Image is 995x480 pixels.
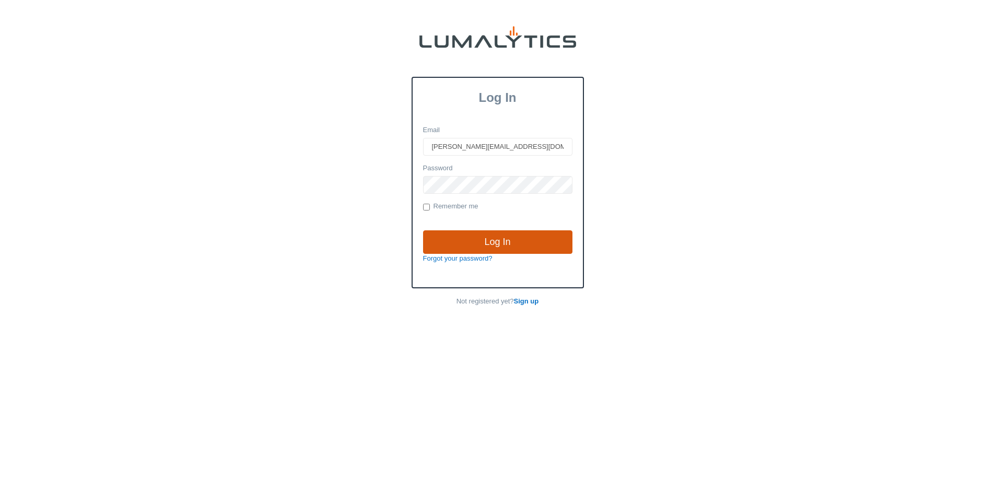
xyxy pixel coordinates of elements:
a: Forgot your password? [423,254,493,262]
input: Log In [423,230,572,254]
input: Remember me [423,204,430,210]
a: Sign up [514,297,539,305]
label: Remember me [423,202,478,212]
p: Not registered yet? [412,297,584,307]
h3: Log In [413,90,583,105]
label: Email [423,125,440,135]
label: Password [423,163,453,173]
input: Email [423,138,572,156]
img: lumalytics-black-e9b537c871f77d9ce8d3a6940f85695cd68c596e3f819dc492052d1098752254.png [419,26,576,48]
